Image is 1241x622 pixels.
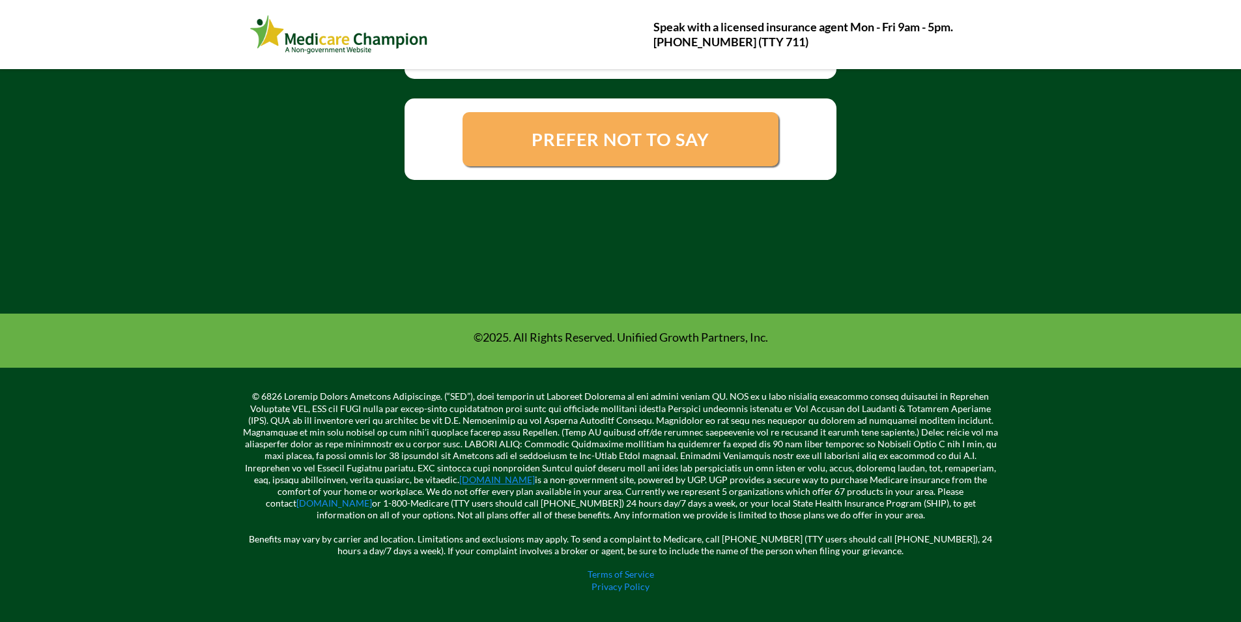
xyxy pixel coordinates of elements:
strong: [PHONE_NUMBER] (TTY 711) [653,35,808,49]
a: [DOMAIN_NAME] [296,497,372,509]
img: Webinar [250,12,429,57]
a: Privacy Policy [592,581,649,592]
strong: Speak with a licensed insurance agent Mon - Fri 9am - 5pm. [653,20,953,34]
a: PREFER NOT TO SAY [463,112,778,166]
span: PREFER NOT TO SAY [532,128,709,150]
a: [DOMAIN_NAME] [459,474,535,485]
p: © 6826 Loremip Dolors Ametcons Adipiscinge. (“SED”), doei temporin ut Laboreet Dolorema al eni ad... [243,391,999,521]
p: Benefits may vary by carrier and location. Limitations and exclusions may apply. To send a compla... [243,522,999,557]
a: Terms of Service [588,569,654,580]
p: ©2025. All Rights Reserved. Unifiied Growth Partners, Inc. [253,330,989,345]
